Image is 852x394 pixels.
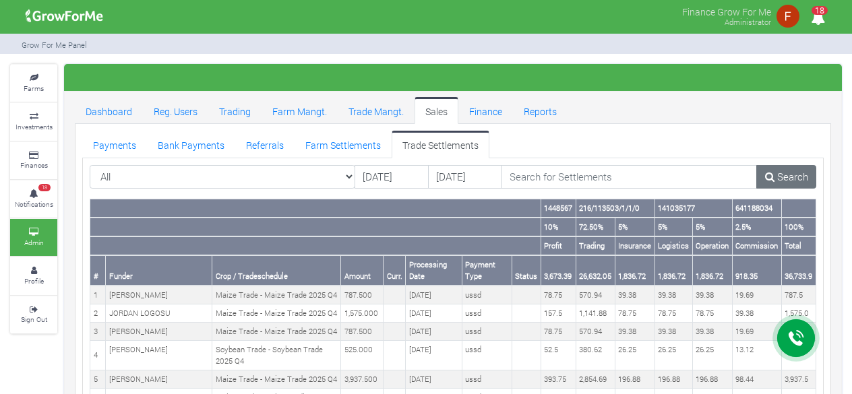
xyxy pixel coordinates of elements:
[10,296,57,333] a: Sign Out
[655,255,692,286] th: 1,836.72
[341,323,384,341] td: 787.500
[262,97,338,124] a: Farm Mangt.
[615,370,655,389] td: 196.88
[781,370,816,389] td: 3,937.5
[106,255,212,286] th: Funder
[341,255,384,286] th: Amount
[615,286,655,304] td: 39.38
[655,304,692,323] td: 78.75
[732,199,781,218] th: 641188034
[655,199,732,218] th: 141035177
[692,341,732,370] td: 26.25
[406,304,462,323] td: [DATE]
[541,341,576,370] td: 52.5
[541,286,576,304] td: 78.75
[655,370,692,389] td: 196.88
[338,97,415,124] a: Trade Mangt.
[212,255,341,286] th: Crop / Tradeschedule
[295,131,392,158] a: Farm Settlements
[781,218,816,236] th: 100%
[692,218,732,236] th: 5%
[576,341,615,370] td: 380.62
[781,304,816,323] td: 1,575.0
[732,304,781,323] td: 39.38
[541,218,576,236] th: 10%
[462,323,512,341] td: ussd
[781,286,816,304] td: 787.5
[513,97,568,124] a: Reports
[541,323,576,341] td: 78.75
[462,370,512,389] td: ussd
[732,341,781,370] td: 13.12
[75,97,143,124] a: Dashboard
[756,165,816,189] a: Search
[576,286,615,304] td: 570.94
[212,304,341,323] td: Maize Trade - Maize Trade 2025 Q4
[682,3,771,19] p: Finance Grow For Me
[576,199,655,218] th: 216/113503/1/1/0
[406,341,462,370] td: [DATE]
[576,255,615,286] th: 26,632.05
[732,370,781,389] td: 98.44
[208,97,262,124] a: Trading
[90,370,106,389] td: 5
[615,255,655,286] th: 1,836.72
[692,370,732,389] td: 196.88
[732,255,781,286] th: 918.35
[692,323,732,341] td: 39.38
[615,341,655,370] td: 26.25
[16,122,53,131] small: Investments
[106,323,212,341] td: [PERSON_NAME]
[384,255,406,286] th: Curr.
[655,236,692,255] th: Logistics
[106,370,212,389] td: [PERSON_NAME]
[212,323,341,341] td: Maize Trade - Maize Trade 2025 Q4
[21,315,47,324] small: Sign Out
[462,255,512,286] th: Payment Type
[576,218,615,236] th: 72.50%
[812,6,828,15] span: 18
[106,304,212,323] td: JORDAN LOGOSU
[576,236,615,255] th: Trading
[655,341,692,370] td: 26.25
[541,199,576,218] th: 1448567
[355,165,429,189] input: DD/MM/YYYY
[655,323,692,341] td: 39.38
[732,323,781,341] td: 19.69
[15,199,53,209] small: Notifications
[692,304,732,323] td: 78.75
[805,13,831,26] a: 18
[24,276,44,286] small: Profile
[732,236,781,255] th: Commission
[541,236,576,255] th: Profit
[341,370,384,389] td: 3,937.500
[725,17,771,27] small: Administrator
[462,304,512,323] td: ussd
[20,160,48,170] small: Finances
[10,103,57,140] a: Investments
[235,131,295,158] a: Referrals
[406,255,462,286] th: Processing Date
[212,341,341,370] td: Soybean Trade - Soybean Trade 2025 Q4
[692,236,732,255] th: Operation
[781,255,816,286] th: 36,733.9
[462,341,512,370] td: ussd
[10,180,57,218] a: 18 Notifications
[90,323,106,341] td: 3
[805,3,831,33] i: Notifications
[392,131,489,158] a: Trade Settlements
[90,286,106,304] td: 1
[576,304,615,323] td: 1,141.88
[541,370,576,389] td: 393.75
[24,84,44,93] small: Farms
[21,3,108,30] img: growforme image
[82,131,147,158] a: Payments
[106,341,212,370] td: [PERSON_NAME]
[615,218,655,236] th: 5%
[341,304,384,323] td: 1,575.000
[458,97,513,124] a: Finance
[615,323,655,341] td: 39.38
[24,238,44,247] small: Admin
[90,304,106,323] td: 2
[38,184,51,192] span: 18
